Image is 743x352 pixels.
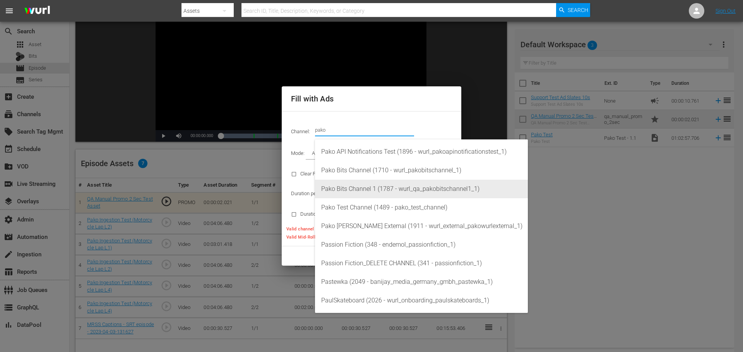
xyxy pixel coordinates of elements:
[291,93,452,105] h2: Fill with Ads
[286,204,406,225] div: Duration per Ad Break (Post-Roll):
[286,144,457,164] div: Mode:
[321,161,522,180] div: Pako Bits Channel (1710 - wurl_pakobitschannel_1)
[321,143,522,161] div: Pako API Notifications Test (1896 - wurl_pakoapinotificationstest_1)
[716,8,736,14] a: Sign Out
[19,2,56,20] img: ans4CAIJ8jUAAAAAAAAAAAAAAAAAAAAAAAAgQb4GAAAAAAAAAAAAAAAAAAAAAAAAJMjXAAAAAAAAAAAAAAAAAAAAAAAAgAT5G...
[306,149,361,160] div: Ad Break Duration
[568,3,588,17] span: Search
[286,164,406,184] div: Clear Promos Manually Added To Episode
[321,217,522,235] div: Pako [PERSON_NAME] External (1911 - wurl_external_pakowurlexternal_1)
[291,191,361,196] span: Duration per Ad Break (Mid-Roll):
[321,180,522,198] div: Pako Bits Channel 1 (1787 - wurl_qa_pakobitschannel1_1)
[5,6,14,15] span: menu
[321,254,522,273] div: Passion Fiction_DELETE CHANNEL (341 - passionfiction_1)
[321,235,522,254] div: Passion Fiction (348 - endemol_passionfiction_1)
[291,129,315,134] span: Channel:
[321,198,522,217] div: Pako Test Channel (1489 - pako_test_channel)
[286,226,406,233] p: Valid channel must be selected
[286,234,406,241] p: Valid Mid-Roll must be specified if Post-Roll is not used
[321,273,522,291] div: Pastewka (2049 - banijay_media_germany_gmbh_pastewka_1)
[321,291,522,310] div: PaulSkateboard (2026 - wurl_onboarding_paulskateboards_1)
